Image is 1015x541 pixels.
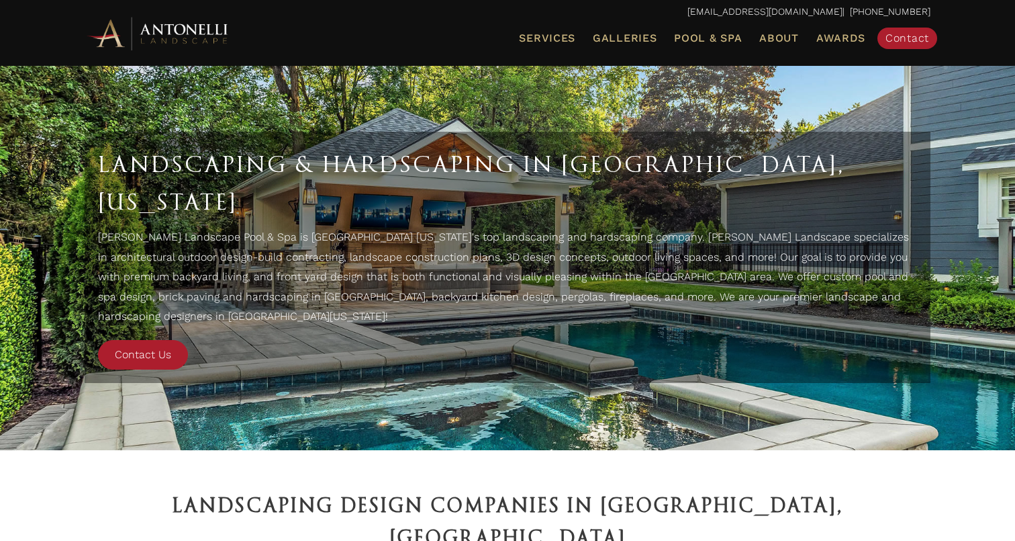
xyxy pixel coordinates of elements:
span: Contact Us [115,348,171,361]
p: | [PHONE_NUMBER] [85,3,930,21]
span: Services [519,33,575,44]
span: Awards [816,32,865,44]
a: Contact Us [98,340,188,370]
a: Awards [811,30,871,47]
span: Contact [885,32,929,44]
span: About [759,33,799,44]
span: Pool & Spa [674,32,742,44]
a: About [754,30,804,47]
span: Galleries [593,32,657,44]
a: Pool & Spa [669,30,747,47]
h1: Landscaping & Hardscaping in [GEOGRAPHIC_DATA], [US_STATE] [98,145,917,220]
p: [PERSON_NAME] Landscape Pool & Spa is [GEOGRAPHIC_DATA] [US_STATE]'s top landscaping and hardscap... [98,227,917,333]
a: Galleries [587,30,662,47]
a: [EMAIL_ADDRESS][DOMAIN_NAME] [687,6,842,17]
a: Services [514,30,581,47]
img: Antonelli Horizontal Logo [85,15,232,52]
a: Contact [877,28,937,49]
